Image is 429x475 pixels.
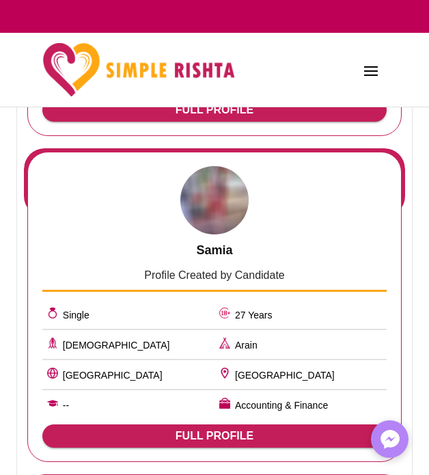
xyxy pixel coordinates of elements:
span: -- [63,398,69,414]
span: Profile Created by Candidate [144,269,284,281]
span: Single [63,310,89,321]
button: FULL PROFILE [42,424,387,448]
span: [GEOGRAPHIC_DATA] [235,370,335,381]
span: [GEOGRAPHIC_DATA] [63,370,163,381]
img: j+ELvojWHyBCwAAAABJRU5ErkJggg== [180,166,249,234]
span: FULL PROFILE [53,430,376,442]
span: FULL PROFILE [53,104,376,116]
img: Messenger [376,426,404,453]
span: Accounting & Finance [235,398,328,414]
span: Samia [196,243,232,257]
span: [DEMOGRAPHIC_DATA] [63,340,170,351]
button: FULL PROFILE [42,98,387,122]
span: Arain [235,340,258,351]
span: 27 Years [235,310,273,321]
